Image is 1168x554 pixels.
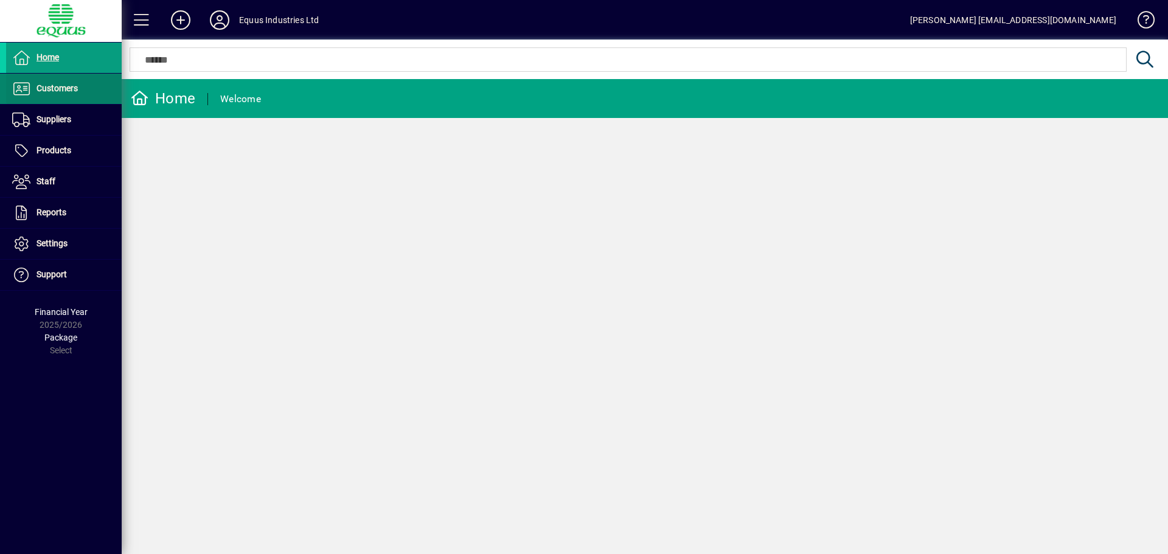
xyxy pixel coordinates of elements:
[44,333,77,342] span: Package
[36,83,78,93] span: Customers
[6,74,122,104] a: Customers
[131,89,195,108] div: Home
[910,10,1116,30] div: [PERSON_NAME] [EMAIL_ADDRESS][DOMAIN_NAME]
[6,167,122,197] a: Staff
[36,145,71,155] span: Products
[220,89,261,109] div: Welcome
[239,10,319,30] div: Equus Industries Ltd
[36,207,66,217] span: Reports
[6,136,122,166] a: Products
[6,198,122,228] a: Reports
[6,105,122,135] a: Suppliers
[6,229,122,259] a: Settings
[35,307,88,317] span: Financial Year
[1128,2,1153,42] a: Knowledge Base
[161,9,200,31] button: Add
[36,238,68,248] span: Settings
[200,9,239,31] button: Profile
[36,269,67,279] span: Support
[36,176,55,186] span: Staff
[36,114,71,124] span: Suppliers
[6,260,122,290] a: Support
[36,52,59,62] span: Home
